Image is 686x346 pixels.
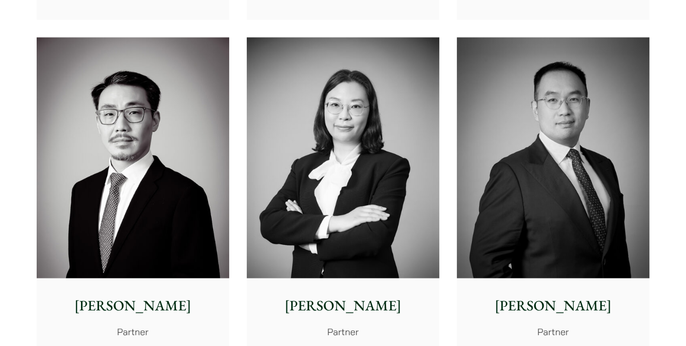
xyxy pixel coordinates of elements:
p: Partner [45,324,221,338]
p: Partner [465,324,641,338]
p: [PERSON_NAME] [45,294,221,316]
p: [PERSON_NAME] [255,294,431,316]
p: Partner [255,324,431,338]
p: [PERSON_NAME] [465,294,641,316]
